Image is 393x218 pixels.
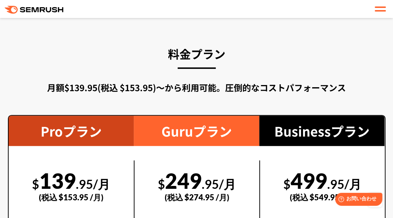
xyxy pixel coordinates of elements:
[12,12,17,17] img: logo_orange.svg
[279,160,366,210] div: 499
[8,44,385,63] h3: 料金プラン
[12,19,17,25] img: website_grey.svg
[19,19,83,25] div: ドメイン: [DOMAIN_NAME]
[76,177,110,191] span: .95/月
[153,184,241,210] div: (税込 $274.95 /月)
[76,43,81,48] img: tab_keywords_by_traffic_grey.svg
[20,12,35,17] div: v 4.0.25
[83,43,116,48] div: キーワード流入
[32,43,60,48] div: ドメイン概要
[202,177,236,191] span: .95/月
[24,43,30,48] img: tab_domain_overview_orange.svg
[329,190,385,210] iframe: Help widget launcher
[279,184,366,210] div: (税込 $549.95 /月)
[283,177,291,191] span: $
[134,116,259,146] div: Guruプラン
[259,116,385,146] div: Businessプラン
[9,116,134,146] div: Proプラン
[327,177,361,191] span: .95/月
[153,160,241,210] div: 249
[8,81,385,94] div: 月額$139.95(税込 $153.95)〜から利用可能。圧倒的なコストパフォーマンス
[158,177,165,191] span: $
[32,177,39,191] span: $
[27,184,115,210] div: (税込 $153.95 /月)
[27,160,115,210] div: 139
